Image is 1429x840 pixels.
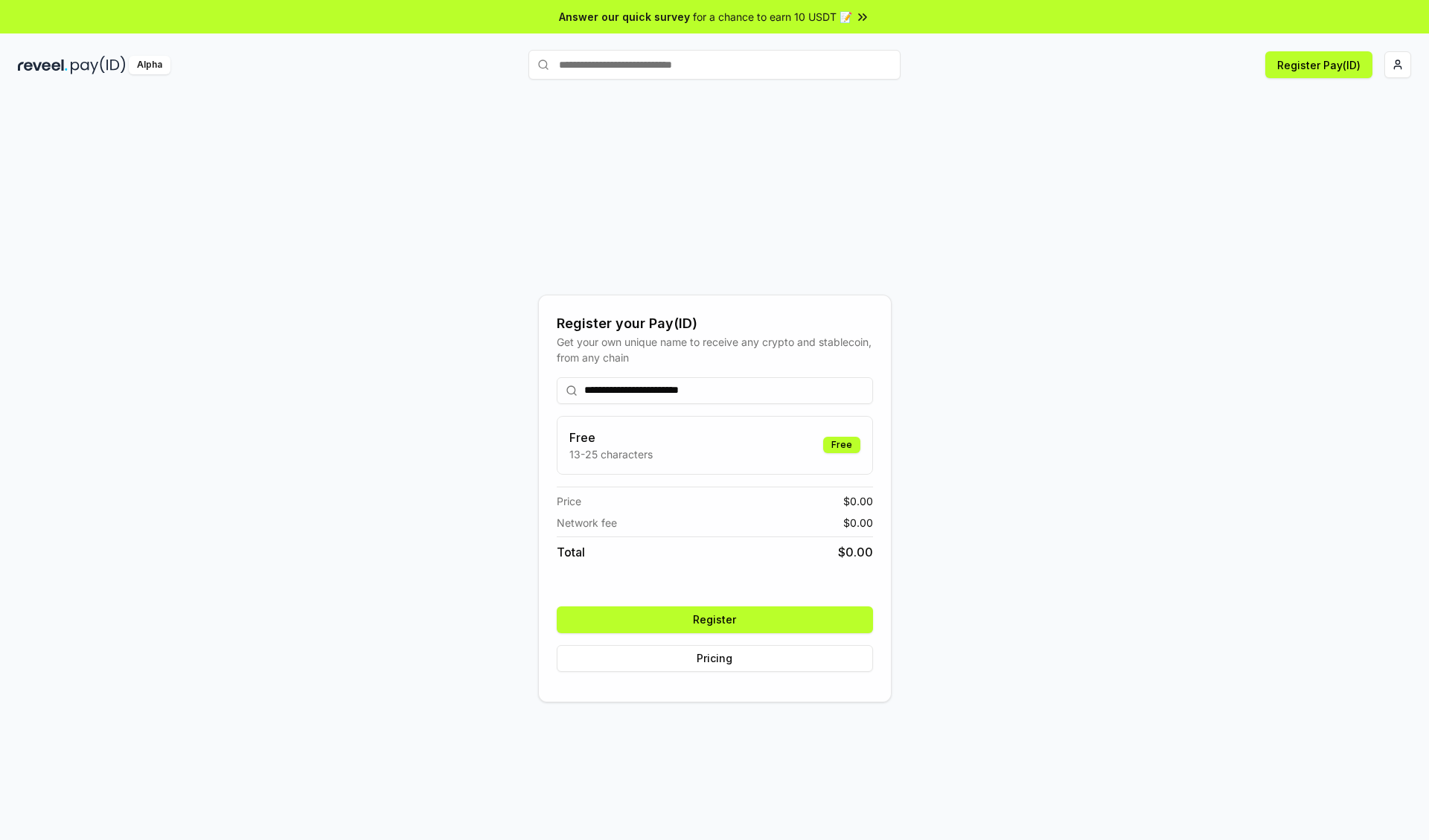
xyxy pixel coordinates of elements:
[559,9,690,25] span: Answer our quick survey
[843,515,873,530] span: $ 0.00
[557,645,873,672] button: Pricing
[18,56,68,74] img: reveel_dark
[557,493,581,509] span: Price
[557,606,873,633] button: Register
[693,9,852,25] span: for a chance to earn 10 USDT 📝
[823,437,860,453] div: Free
[557,515,617,530] span: Network fee
[843,493,873,509] span: $ 0.00
[569,429,653,446] h3: Free
[569,446,653,462] p: 13-25 characters
[557,334,873,365] div: Get your own unique name to receive any crypto and stablecoin, from any chain
[129,56,170,74] div: Alpha
[557,313,873,334] div: Register your Pay(ID)
[838,543,873,561] span: $ 0.00
[1265,51,1372,78] button: Register Pay(ID)
[557,543,585,561] span: Total
[71,56,126,74] img: pay_id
